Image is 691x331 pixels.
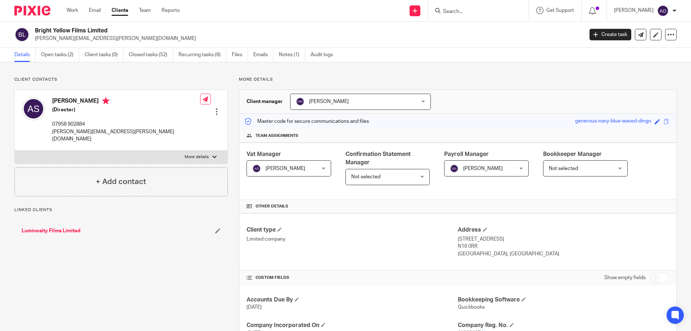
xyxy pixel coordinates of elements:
h4: Client type [247,226,458,234]
p: [PERSON_NAME] [614,7,654,14]
p: More details [185,154,209,160]
span: Team assignments [256,133,298,139]
span: Payroll Manager [444,151,489,157]
h4: Company Incorporated On [247,322,458,329]
a: Open tasks (2) [41,48,79,62]
span: Vat Manager [247,151,281,157]
h4: + Add contact [96,176,146,187]
a: Create task [590,29,631,40]
span: Other details [256,203,288,209]
span: [PERSON_NAME] [309,99,349,104]
span: [PERSON_NAME] [266,166,305,171]
a: Reports [162,7,180,14]
a: Closed tasks (52) [129,48,173,62]
img: svg%3E [296,97,304,106]
p: [PERSON_NAME][EMAIL_ADDRESS][PERSON_NAME][DOMAIN_NAME] [52,128,200,143]
img: svg%3E [252,164,261,173]
p: Master code for secure communications and files [245,118,369,125]
span: Bookkeeper Manager [543,151,602,157]
a: Recurring tasks (6) [179,48,226,62]
a: Luminosity Films Limited [22,227,81,234]
p: N16 0RR [458,243,669,250]
p: Client contacts [14,77,228,82]
img: Pixie [14,6,50,15]
p: More details [239,77,677,82]
h3: Client manager [247,98,283,105]
h4: CUSTOM FIELDS [247,275,458,281]
input: Search [442,9,507,15]
span: Not selected [549,166,578,171]
span: [DATE] [247,305,262,310]
h4: Address [458,226,669,234]
span: [PERSON_NAME] [463,166,503,171]
h5: (Director) [52,106,200,113]
span: Confirmation Statement Manager [345,151,411,165]
p: [STREET_ADDRESS] [458,236,669,243]
a: Notes (1) [279,48,305,62]
a: Work [67,7,78,14]
p: [GEOGRAPHIC_DATA], [GEOGRAPHIC_DATA] [458,250,669,258]
p: Limited company [247,236,458,243]
img: svg%3E [14,27,30,42]
a: Details [14,48,36,62]
img: svg%3E [657,5,669,17]
a: Audit logs [311,48,338,62]
p: Linked clients [14,207,228,213]
a: Files [232,48,248,62]
a: Client tasks (0) [85,48,123,62]
img: svg%3E [22,97,45,120]
h4: [PERSON_NAME] [52,97,200,106]
img: svg%3E [450,164,459,173]
a: Clients [112,7,128,14]
div: generous-navy-blue-waved-dingo [575,117,651,126]
i: Primary [102,97,109,104]
h4: Accounts Due By [247,296,458,304]
span: Not selected [351,174,380,179]
h4: Company Reg. No. [458,322,669,329]
a: Team [139,7,151,14]
p: 07958 902884 [52,121,200,128]
span: Get Support [546,8,574,13]
a: Email [89,7,101,14]
span: Quickbooks [458,305,485,310]
p: [PERSON_NAME][EMAIL_ADDRESS][PERSON_NAME][DOMAIN_NAME] [35,35,579,42]
label: Show empty fields [604,274,646,281]
h4: Bookkeeping Software [458,296,669,304]
h2: Bright Yellow Films Limited [35,27,470,35]
a: Emails [253,48,274,62]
